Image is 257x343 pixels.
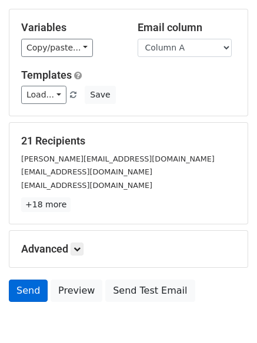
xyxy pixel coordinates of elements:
small: [PERSON_NAME][EMAIL_ADDRESS][DOMAIN_NAME] [21,154,215,163]
a: Send [9,280,48,302]
button: Save [85,86,115,104]
a: Copy/paste... [21,39,93,57]
small: [EMAIL_ADDRESS][DOMAIN_NAME] [21,167,152,176]
iframe: Chat Widget [198,287,257,343]
a: Send Test Email [105,280,195,302]
h5: Email column [138,21,236,34]
h5: Advanced [21,243,236,255]
a: Load... [21,86,66,104]
a: Templates [21,69,72,81]
h5: Variables [21,21,120,34]
a: Preview [51,280,102,302]
small: [EMAIL_ADDRESS][DOMAIN_NAME] [21,181,152,190]
h5: 21 Recipients [21,134,236,147]
a: +18 more [21,197,71,212]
